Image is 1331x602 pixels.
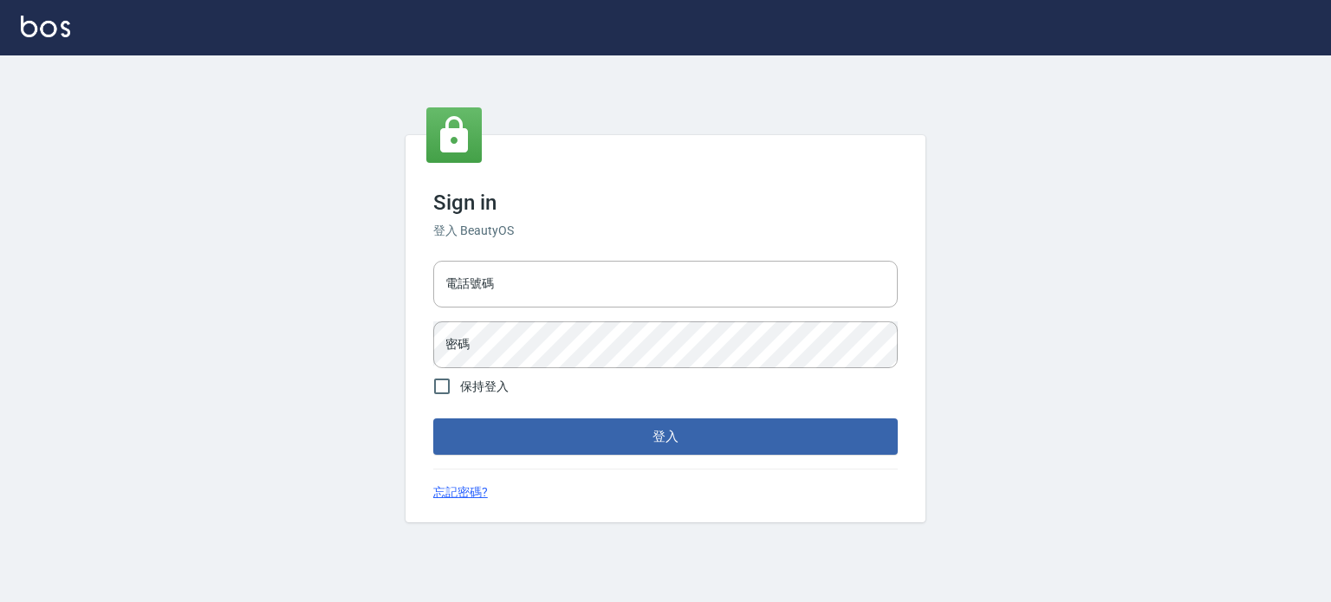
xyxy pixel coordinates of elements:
[21,16,70,37] img: Logo
[433,191,898,215] h3: Sign in
[460,378,509,396] span: 保持登入
[433,222,898,240] h6: 登入 BeautyOS
[433,418,898,455] button: 登入
[433,483,488,502] a: 忘記密碼?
